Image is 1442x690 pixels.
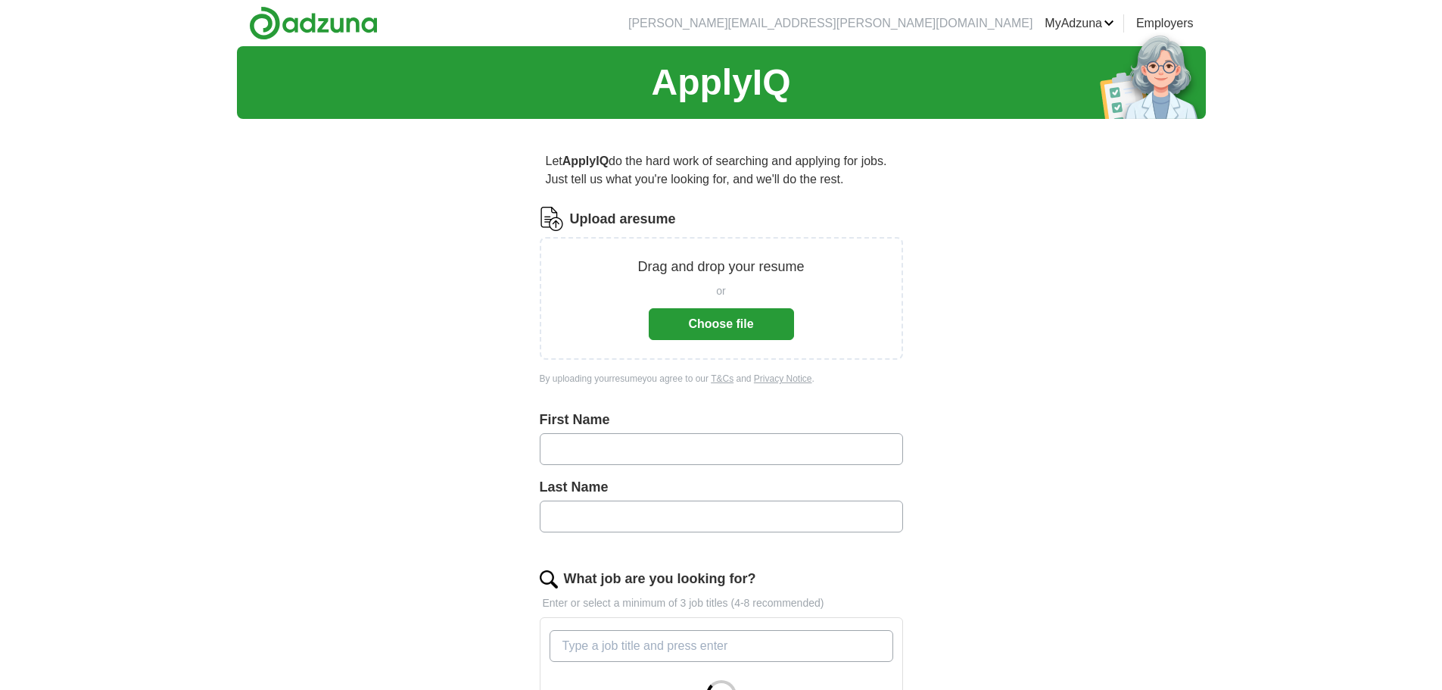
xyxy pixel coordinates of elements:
[540,410,903,430] label: First Name
[711,373,733,384] a: T&Cs
[540,372,903,386] div: By uploading your resume you agree to our and .
[651,55,790,110] h1: ApplyIQ
[540,146,903,195] p: Let do the hard work of searching and applying for jobs. Just tell us what you're looking for, an...
[716,283,725,299] span: or
[570,209,676,229] label: Upload a resume
[540,570,558,589] img: search.png
[540,477,903,498] label: Last Name
[249,6,378,40] img: Adzuna logo
[754,373,812,384] a: Privacy Notice
[637,257,804,277] p: Drag and drop your resume
[564,569,756,589] label: What job are you looking for?
[550,630,893,662] input: Type a job title and press enter
[540,207,564,231] img: CV Icon
[1136,14,1194,33] a: Employers
[1045,14,1114,33] a: MyAdzuna
[628,14,1032,33] li: [PERSON_NAME][EMAIL_ADDRESS][PERSON_NAME][DOMAIN_NAME]
[540,595,903,611] p: Enter or select a minimum of 3 job titles (4-8 recommended)
[562,155,609,167] strong: ApplyIQ
[649,308,794,340] button: Choose file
